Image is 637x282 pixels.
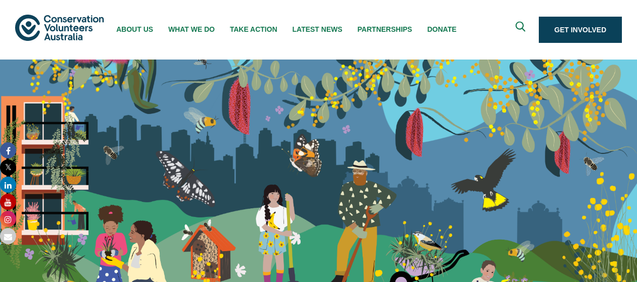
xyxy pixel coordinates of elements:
span: Latest News [293,25,342,33]
span: Expand search box [515,22,528,38]
span: What We Do [168,25,215,33]
span: About Us [116,25,153,33]
span: Donate [427,25,456,33]
a: Get Involved [539,17,622,43]
span: Partnerships [358,25,412,33]
span: Take Action [230,25,277,33]
button: Expand search box Close search box [510,18,534,42]
img: logo.svg [15,15,104,40]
